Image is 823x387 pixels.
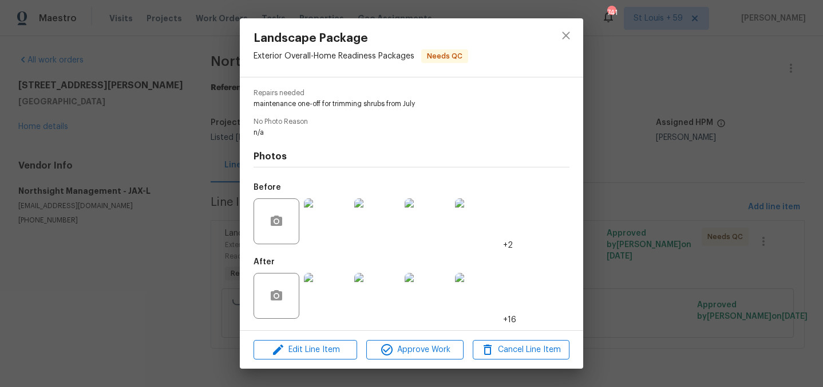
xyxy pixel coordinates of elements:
div: 741 [607,7,615,18]
span: n/a [254,128,538,138]
button: close [552,22,580,49]
button: Cancel Line Item [473,340,569,360]
button: Approve Work [366,340,463,360]
span: Exterior Overall - Home Readiness Packages [254,52,414,60]
span: No Photo Reason [254,118,569,126]
h4: Photos [254,151,569,162]
span: Approve Work [370,343,460,357]
span: Needs QC [422,50,467,62]
h5: Before [254,183,281,191]
span: Repairs needed [254,89,569,97]
span: Cancel Line Item [476,343,566,357]
button: Edit Line Item [254,340,357,360]
span: +2 [503,240,513,251]
span: +16 [503,314,516,326]
span: maintenance one-off for trimming shrubs from July [254,99,538,109]
span: Edit Line Item [257,343,354,357]
h5: After [254,258,275,266]
span: Landscape Package [254,32,468,45]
